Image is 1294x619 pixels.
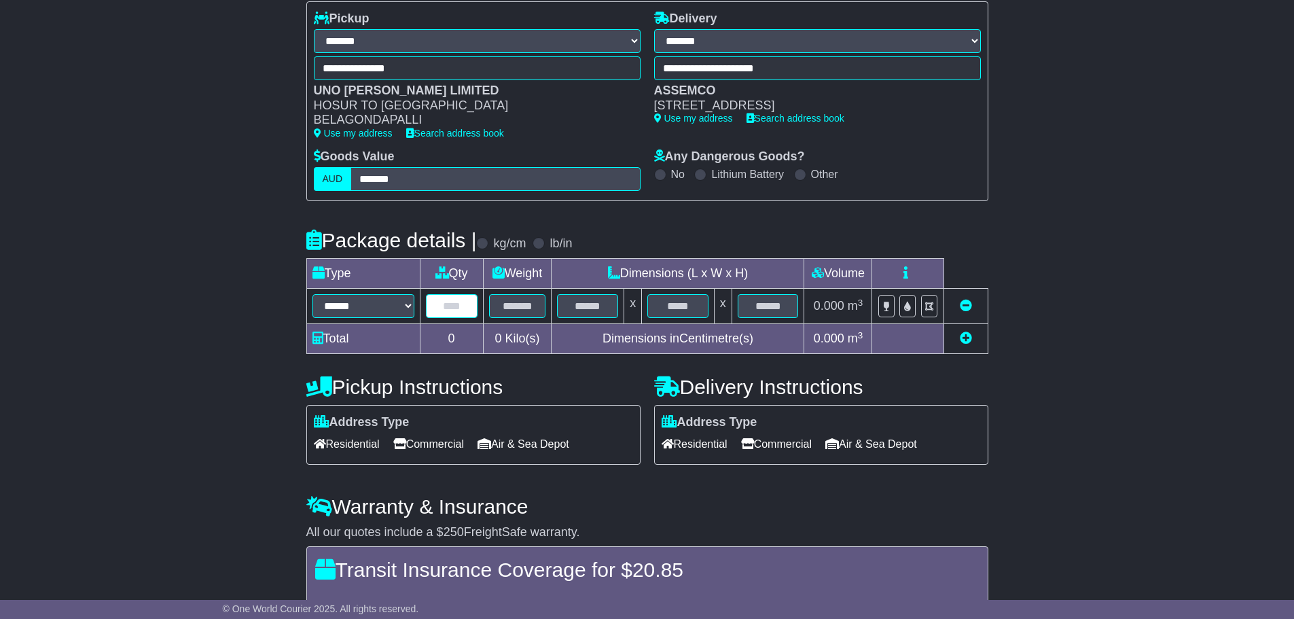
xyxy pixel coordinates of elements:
[306,259,420,289] td: Type
[223,603,419,614] span: © One World Courier 2025. All rights reserved.
[314,84,627,99] div: UNO [PERSON_NAME] LIMITED
[393,434,464,455] span: Commercial
[848,299,863,313] span: m
[848,332,863,345] span: m
[662,434,727,455] span: Residential
[858,298,863,308] sup: 3
[811,168,838,181] label: Other
[711,168,784,181] label: Lithium Battery
[654,113,733,124] a: Use my address
[306,324,420,354] td: Total
[552,259,804,289] td: Dimensions (L x W x H)
[493,236,526,251] label: kg/cm
[814,299,844,313] span: 0.000
[714,289,732,324] td: x
[420,259,483,289] td: Qty
[478,434,569,455] span: Air & Sea Depot
[314,128,393,139] a: Use my address
[483,324,552,354] td: Kilo(s)
[306,229,477,251] h4: Package details |
[654,12,717,26] label: Delivery
[314,434,380,455] span: Residential
[314,99,627,113] div: HOSUR TO [GEOGRAPHIC_DATA]
[814,332,844,345] span: 0.000
[960,332,972,345] a: Add new item
[306,376,641,398] h4: Pickup Instructions
[550,236,572,251] label: lb/in
[483,259,552,289] td: Weight
[420,324,483,354] td: 0
[662,415,757,430] label: Address Type
[314,167,352,191] label: AUD
[624,289,642,324] td: x
[960,299,972,313] a: Remove this item
[858,330,863,340] sup: 3
[314,415,410,430] label: Address Type
[747,113,844,124] a: Search address book
[804,259,872,289] td: Volume
[306,525,988,540] div: All our quotes include a $ FreightSafe warranty.
[495,332,501,345] span: 0
[671,168,685,181] label: No
[552,324,804,354] td: Dimensions in Centimetre(s)
[654,376,988,398] h4: Delivery Instructions
[654,149,805,164] label: Any Dangerous Goods?
[741,434,812,455] span: Commercial
[654,99,967,113] div: [STREET_ADDRESS]
[315,559,980,581] h4: Transit Insurance Coverage for $
[306,495,988,518] h4: Warranty & Insurance
[314,149,395,164] label: Goods Value
[825,434,917,455] span: Air & Sea Depot
[314,12,370,26] label: Pickup
[632,559,683,581] span: 20.85
[444,525,464,539] span: 250
[314,113,627,128] div: BELAGONDAPALLI
[654,84,967,99] div: ASSEMCO
[406,128,504,139] a: Search address book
